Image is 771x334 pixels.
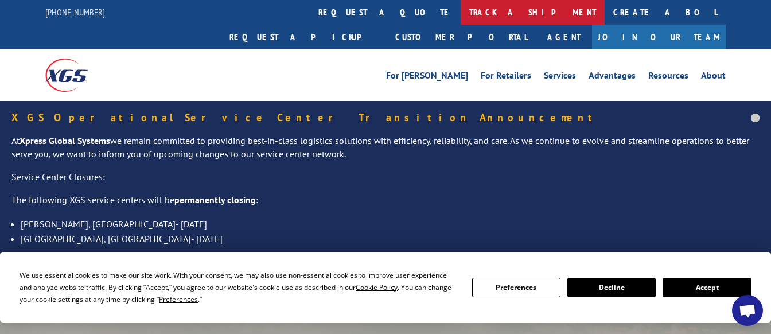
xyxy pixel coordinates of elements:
[536,25,592,49] a: Agent
[11,171,105,182] u: Service Center Closures:
[221,25,387,49] a: Request a pickup
[387,25,536,49] a: Customer Portal
[356,282,398,292] span: Cookie Policy
[589,71,636,84] a: Advantages
[20,135,110,146] strong: Xpress Global Systems
[701,71,726,84] a: About
[21,231,760,246] li: [GEOGRAPHIC_DATA], [GEOGRAPHIC_DATA]- [DATE]
[11,134,760,171] p: At we remain committed to providing best-in-class logistics solutions with efficiency, reliabilit...
[648,71,688,84] a: Resources
[567,278,656,297] button: Decline
[11,193,760,216] p: The following XGS service centers will be :
[663,278,751,297] button: Accept
[472,278,560,297] button: Preferences
[386,71,468,84] a: For [PERSON_NAME]
[592,25,726,49] a: Join Our Team
[45,6,105,18] a: [PHONE_NUMBER]
[11,112,760,123] h5: XGS Operational Service Center Transition Announcement
[481,71,531,84] a: For Retailers
[20,269,458,305] div: We use essential cookies to make our site work. With your consent, we may also use non-essential ...
[159,294,198,304] span: Preferences
[544,71,576,84] a: Services
[21,216,760,231] li: [PERSON_NAME], [GEOGRAPHIC_DATA]- [DATE]
[732,295,763,326] a: Open chat
[174,194,256,205] strong: permanently closing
